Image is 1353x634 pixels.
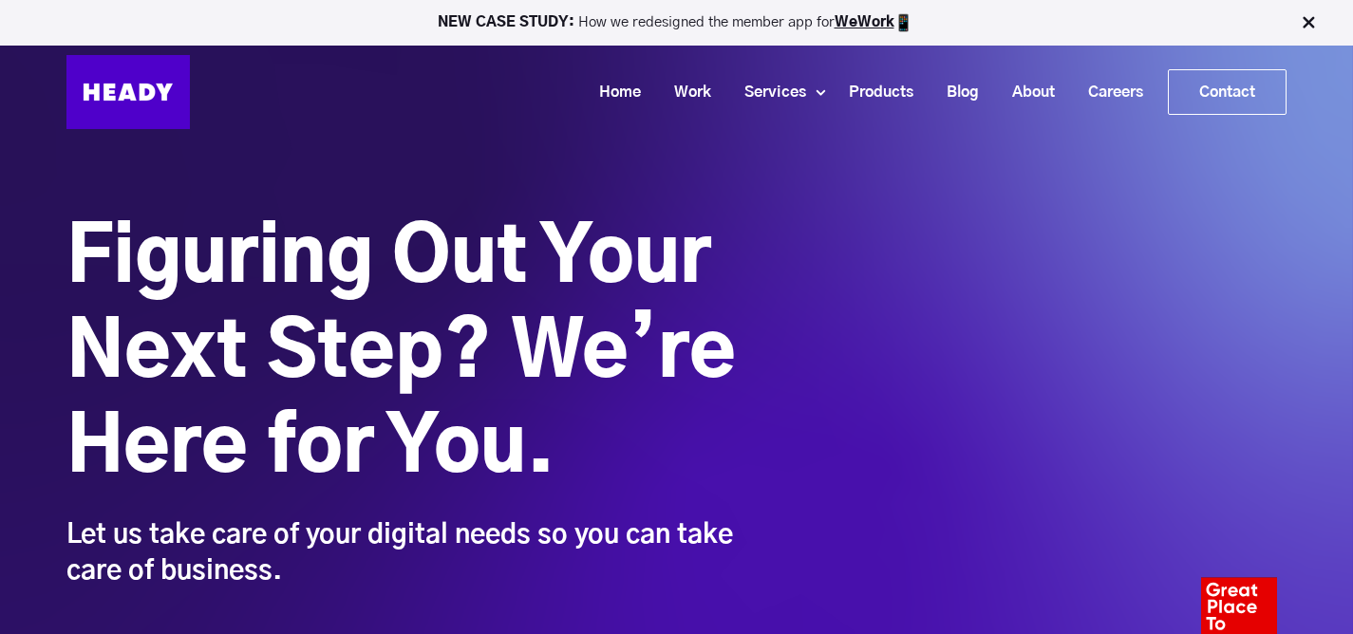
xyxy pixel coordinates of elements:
div: Let us take care of your digital needs so you can take care of business. [66,517,741,589]
a: Work [650,75,721,110]
a: WeWork [835,15,894,29]
p: How we redesigned the member app for [9,13,1344,32]
a: About [988,75,1064,110]
a: Careers [1064,75,1153,110]
img: Heady_Logo_Web-01 (1) [66,55,190,129]
a: Services [721,75,816,110]
a: Home [575,75,650,110]
img: app emoji [894,13,913,32]
img: Close Bar [1299,13,1318,32]
strong: NEW CASE STUDY: [438,15,578,29]
a: Contact [1169,70,1286,114]
h1: Figuring Out Your Next Step? We’re Here for You. [66,212,741,496]
div: Navigation Menu [209,69,1287,115]
a: Blog [923,75,988,110]
a: Products [825,75,923,110]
